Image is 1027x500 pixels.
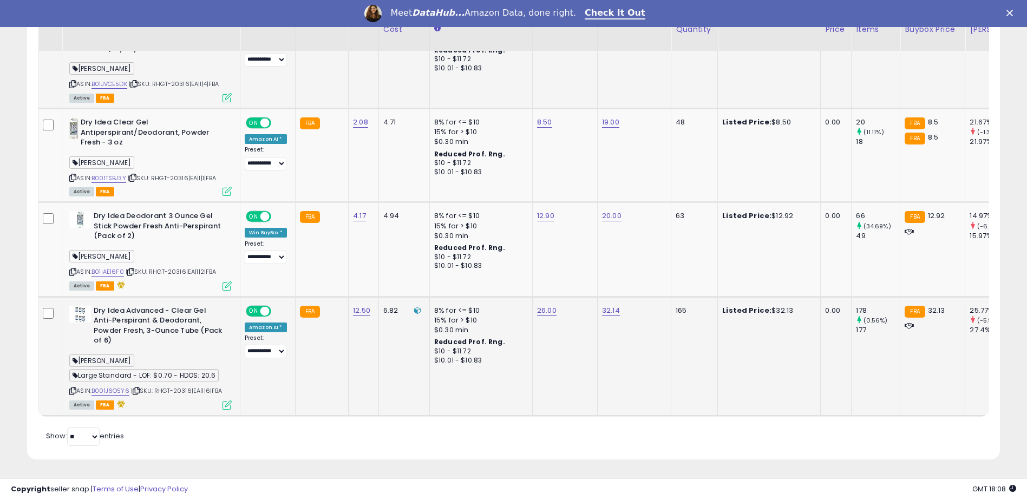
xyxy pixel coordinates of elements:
div: Preset: [245,146,287,170]
div: 20 [856,117,900,127]
a: Check It Out [585,8,645,19]
div: $10 - $11.72 [434,253,524,262]
a: B01IAE16F0 [91,267,124,277]
b: Dry Idea Deodorant 3 Ounce Gel Stick Powder Fresh Anti-Perspirant (Pack of 2) [94,211,225,244]
div: $10.01 - $10.83 [434,168,524,177]
span: OFF [270,212,287,221]
b: Listed Price: [722,210,771,221]
span: FBA [96,281,114,291]
span: 32.13 [928,305,945,315]
div: Preset: [245,42,287,67]
div: 15% for > $10 [434,315,524,325]
span: All listings currently available for purchase on Amazon [69,187,94,196]
div: Amazon AI * [245,134,287,144]
span: OFF [270,119,287,128]
small: FBA [300,211,320,223]
b: Dry Idea Advanced - Clear Gel Anti-Perspirant & Deodorant, Powder Fresh, 3-Ounce Tube (Pack of 6) [94,306,225,348]
div: 18 [856,137,900,147]
div: $10 - $11.72 [434,55,524,64]
a: 19.00 [602,117,619,128]
div: Meet Amazon Data, done right. [390,8,576,18]
div: ASIN: [69,14,232,101]
div: Close [1006,10,1017,16]
div: 63 [676,211,709,221]
span: ON [247,119,260,128]
b: Reduced Prof. Rng. [434,337,505,346]
span: Large Standard - LOF: $0.70 - HDOS: 20.6 [69,369,219,381]
div: ASIN: [69,211,232,289]
small: FBA [905,133,925,144]
div: 4.71 [383,117,421,127]
div: $0.30 min [434,137,524,147]
div: 48 [676,117,709,127]
a: 4.17 [353,210,366,221]
div: 4.94 [383,211,421,221]
div: 15% for > $10 [434,127,524,137]
div: seller snap | | [11,484,188,495]
div: $10 - $11.72 [434,347,524,356]
div: 165 [676,306,709,315]
div: $10.01 - $10.83 [434,356,524,365]
span: FBA [96,400,114,410]
div: 8% for <= $10 [434,211,524,221]
div: $0.30 min [434,231,524,241]
div: 49 [856,231,900,241]
div: Preset: [245,334,287,359]
img: 413DcSepmFL._SL40_.jpg [69,117,78,139]
div: $10 - $11.72 [434,159,524,168]
img: Profile image for Georgie [364,5,382,22]
div: 178 [856,306,900,315]
div: $12.92 [722,211,812,221]
a: 20.00 [602,210,622,221]
a: 26.00 [537,305,557,316]
div: 0.00 [825,117,843,127]
span: [PERSON_NAME] [69,62,134,75]
span: | SKU: RHGT-20316|EA|1|4|FBA [129,80,219,88]
small: (-6.26%) [977,222,1005,231]
span: 2025-09-10 18:08 GMT [972,484,1016,494]
small: FBA [300,117,320,129]
span: ON [247,212,260,221]
a: 8.50 [537,117,552,128]
div: ASIN: [69,306,232,409]
div: $32.13 [722,306,812,315]
span: [PERSON_NAME] [69,250,134,262]
span: FBA [96,187,114,196]
span: ON [247,306,260,315]
div: 66 [856,211,900,221]
small: Amazon Fees. [434,24,441,34]
b: Dry Idea Clear Gel Antiperspirant/Deodorant, Powder Fresh - 3 oz [81,117,212,150]
div: 15% for > $10 [434,221,524,231]
div: 6.82 [383,306,421,315]
small: (-1.37%) [977,128,1002,136]
span: 8.5 [928,132,938,142]
span: 12.92 [928,210,945,221]
div: 177 [856,325,900,335]
div: 8% for <= $10 [434,306,524,315]
b: Listed Price: [722,305,771,315]
div: 8% for <= $10 [434,117,524,127]
span: 8.5 [928,117,938,127]
small: FBA [300,306,320,318]
a: 2.08 [353,117,368,128]
a: 12.90 [537,210,554,221]
div: $0.30 min [434,325,524,335]
small: FBA [905,117,925,129]
span: OFF [270,306,287,315]
a: B001TSBJ3Y [91,174,126,183]
img: 31z2xauWV1S._SL40_.jpg [69,211,91,228]
div: 0.00 [825,306,843,315]
span: | SKU: RHGT-20316|EA|1|1|FBA [128,174,217,182]
span: FBA [96,94,114,103]
a: B01JVCE5DK [91,80,127,89]
span: | SKU: RHGT-20316|EA|1|6|FBA [131,386,223,395]
span: Show: entries [46,431,124,441]
a: Terms of Use [93,484,139,494]
div: $10.01 - $10.83 [434,64,524,73]
small: (0.56%) [864,316,888,325]
span: [PERSON_NAME] [69,156,134,169]
i: DataHub... [412,8,465,18]
small: (34.69%) [864,222,891,231]
img: 410NyfhQ+EL._SL40_.jpg [69,306,91,323]
div: Preset: [245,240,287,265]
